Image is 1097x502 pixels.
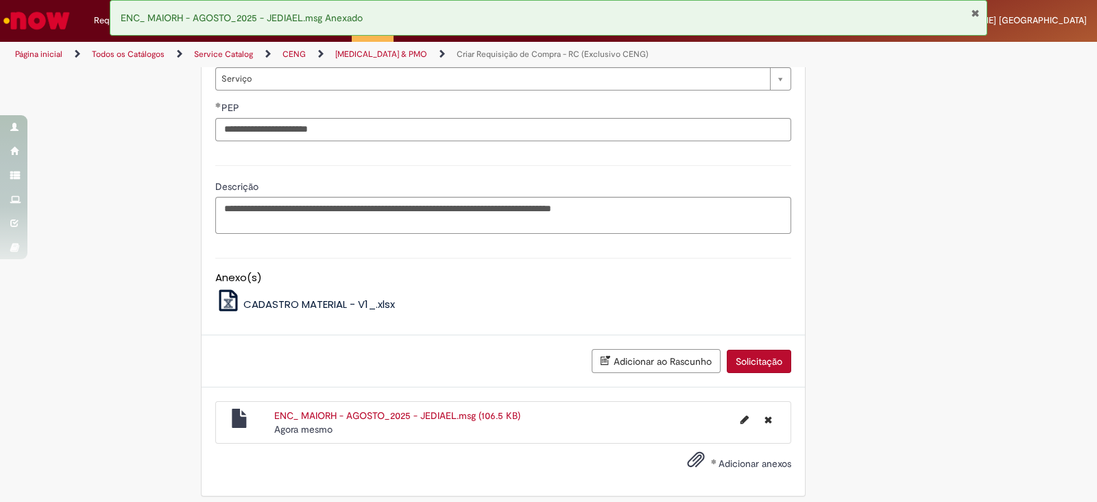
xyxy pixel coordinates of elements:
a: ENC_ MAIORH - AGOSTO_2025 - JEDIAEL.msg (106.5 KB) [274,409,520,422]
span: Descrição [215,180,261,193]
a: CADASTRO MATERIAL - V1_.xlsx [215,297,396,311]
img: ServiceNow [1,7,72,34]
button: Fechar Notificação [971,8,980,19]
button: Adicionar ao Rascunho [592,349,721,373]
span: CADASTRO MATERIAL - V1_.xlsx [243,297,395,311]
button: Editar nome de arquivo ENC_ MAIORH - AGOSTO_2025 - JEDIAEL.msg [732,409,757,431]
span: Requisições [94,14,142,27]
input: PEP [215,118,791,141]
a: CENG [282,49,306,60]
h5: Anexo(s) [215,272,791,284]
a: [MEDICAL_DATA] & PMO [335,49,427,60]
button: Solicitação [727,350,791,373]
span: Agora mesmo [274,423,333,435]
span: Adicionar anexos [719,457,791,470]
a: Service Catalog [194,49,253,60]
time: 29/09/2025 16:51:16 [274,423,333,435]
span: [PERSON_NAME] [GEOGRAPHIC_DATA] [927,14,1087,26]
textarea: Descrição [215,197,791,234]
span: Serviço [221,68,763,90]
span: Obrigatório Preenchido [215,102,221,108]
a: Criar Requisição de Compra - RC (Exclusivo CENG) [457,49,649,60]
button: Excluir ENC_ MAIORH - AGOSTO_2025 - JEDIAEL.msg [756,409,780,431]
span: PEP [221,101,242,114]
span: ENC_ MAIORH - AGOSTO_2025 - JEDIAEL.msg Anexado [121,12,363,24]
a: Página inicial [15,49,62,60]
a: Todos os Catálogos [92,49,165,60]
button: Adicionar anexos [684,447,708,479]
ul: Trilhas de página [10,42,721,67]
